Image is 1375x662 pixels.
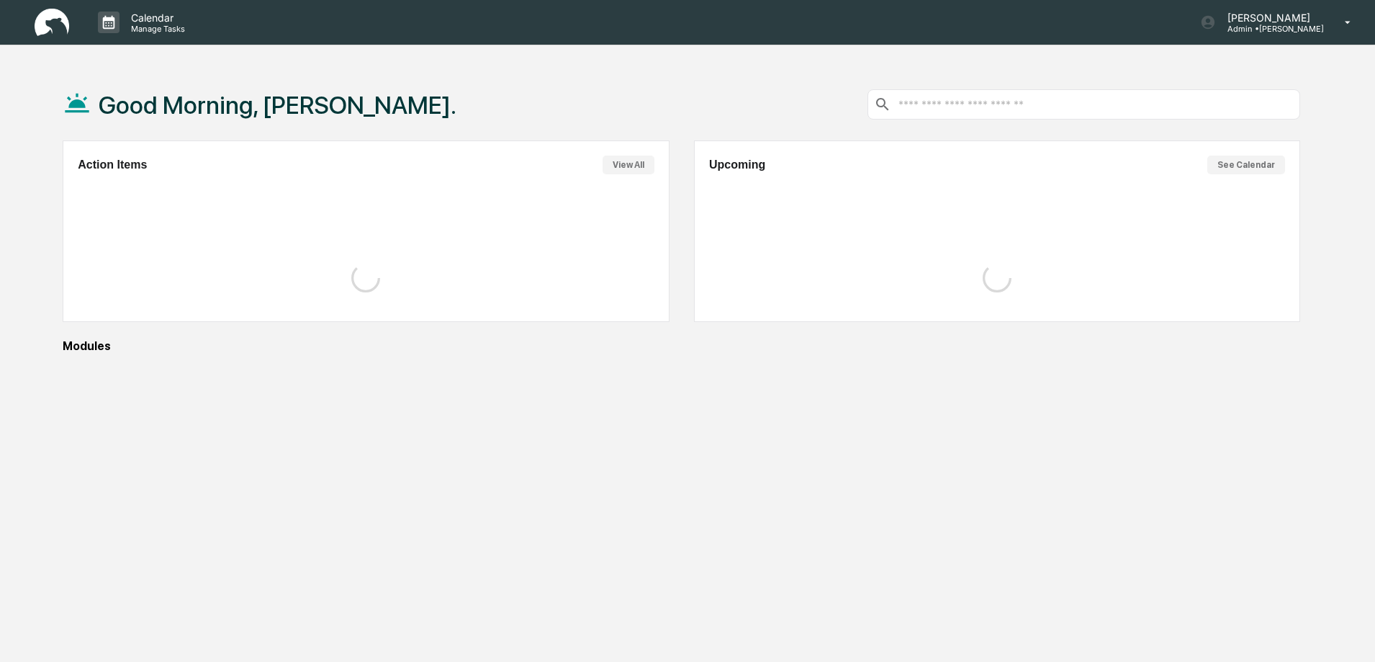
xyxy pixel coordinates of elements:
[603,156,654,174] button: View All
[709,158,765,171] h2: Upcoming
[35,9,69,37] img: logo
[99,91,456,120] h1: Good Morning, [PERSON_NAME].
[1207,156,1285,174] button: See Calendar
[78,158,147,171] h2: Action Items
[63,339,1300,353] div: Modules
[120,24,192,34] p: Manage Tasks
[120,12,192,24] p: Calendar
[1216,12,1324,24] p: [PERSON_NAME]
[1216,24,1324,34] p: Admin • [PERSON_NAME]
